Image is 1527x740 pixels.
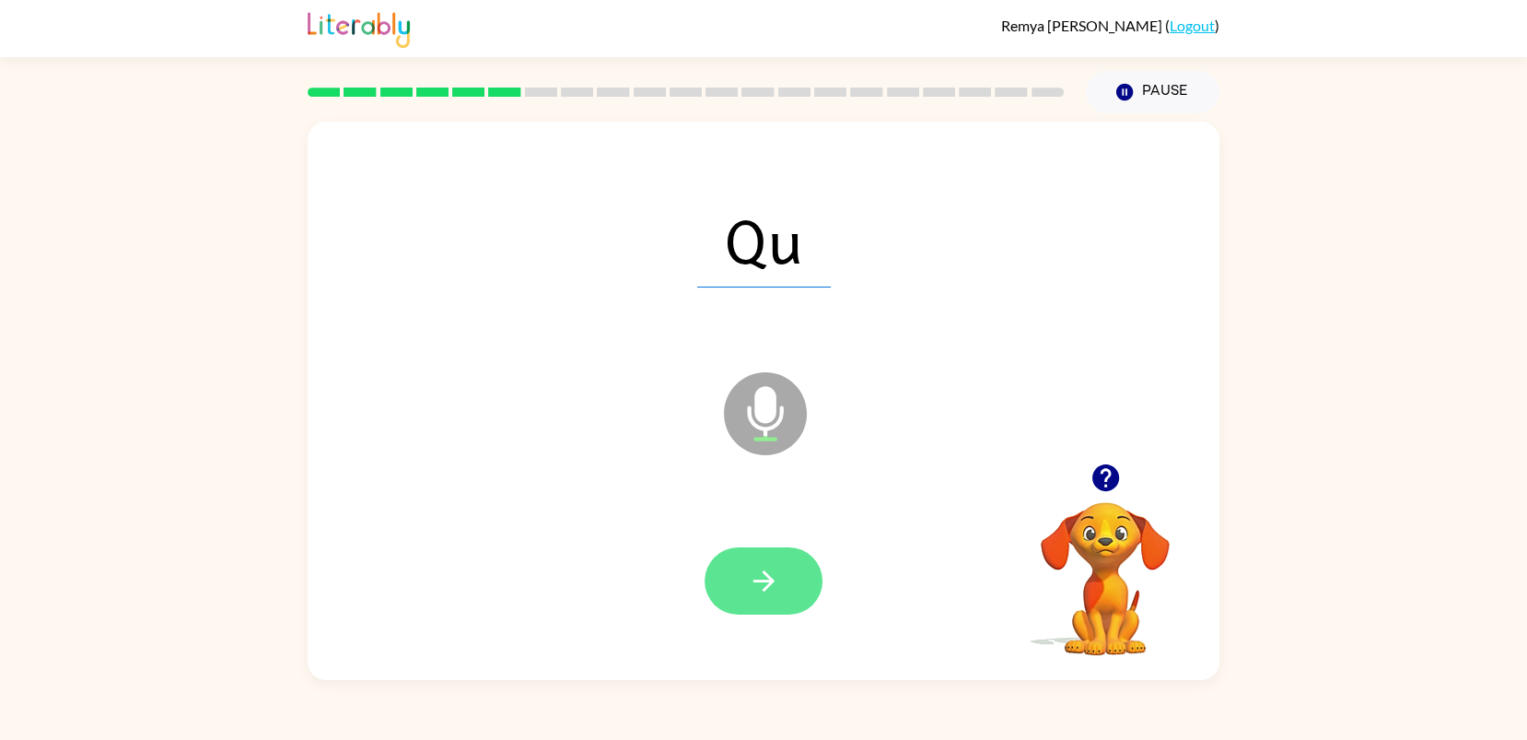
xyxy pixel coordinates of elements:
a: Logout [1170,17,1215,34]
div: ( ) [1001,17,1219,34]
button: Pause [1086,71,1219,113]
span: Remya [PERSON_NAME] [1001,17,1165,34]
img: Literably [308,7,410,48]
span: Qu [697,192,831,288]
video: Your browser must support playing .mp4 files to use Literably. Please try using another browser. [1013,474,1197,658]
